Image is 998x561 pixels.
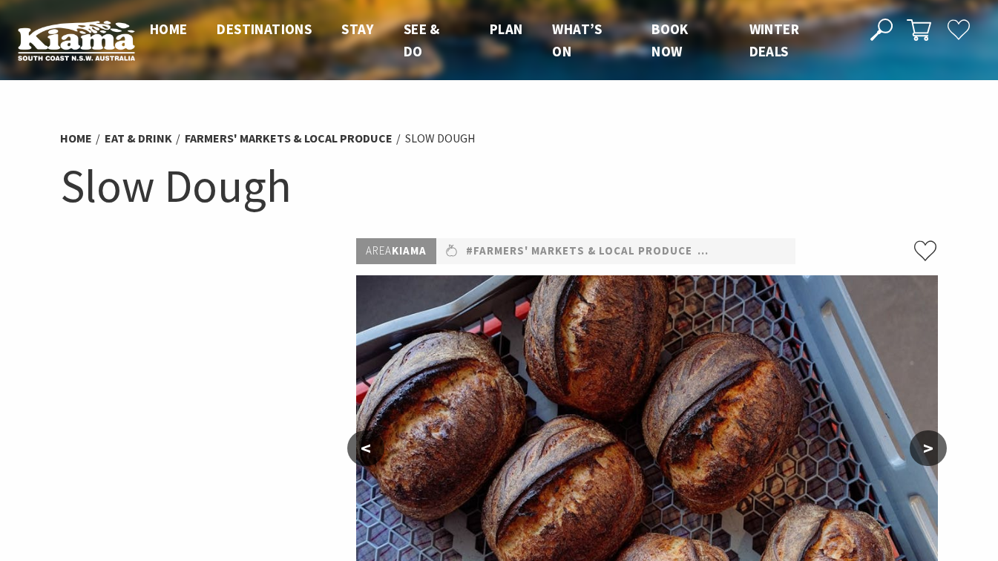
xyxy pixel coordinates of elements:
[552,20,602,60] span: What’s On
[105,131,172,146] a: Eat & Drink
[347,430,384,466] button: <
[185,131,393,146] a: Farmers' Markets & Local Produce
[490,20,523,38] span: Plan
[150,20,188,38] span: Home
[217,20,312,38] span: Destinations
[466,242,692,260] a: #Farmers' Markets & Local Produce
[60,156,939,216] h1: Slow Dough
[366,243,392,257] span: Area
[341,20,374,38] span: Stay
[404,20,440,60] span: See & Do
[910,430,947,466] button: >
[356,238,436,264] p: Kiama
[135,18,853,63] nav: Main Menu
[60,131,92,146] a: Home
[651,20,689,60] span: Book now
[18,20,135,60] img: Kiama Logo
[697,242,838,260] a: #Restaurants & Cafés
[405,129,476,148] li: Slow Dough
[749,20,799,60] span: Winter Deals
